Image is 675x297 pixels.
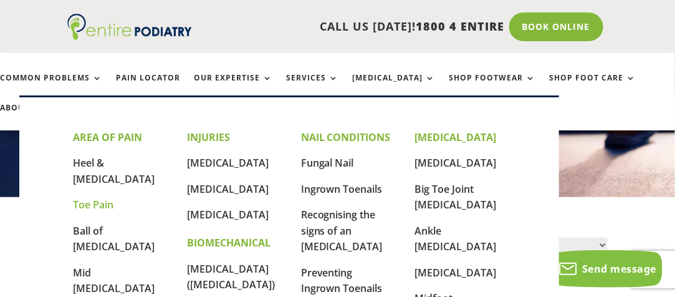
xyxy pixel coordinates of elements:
a: [MEDICAL_DATA] [187,208,269,222]
a: [MEDICAL_DATA] ([MEDICAL_DATA]) [187,262,275,292]
a: [MEDICAL_DATA] [187,156,269,170]
a: Toe Pain [73,198,113,212]
span: Send message [582,262,656,276]
img: logo (1) [67,14,192,40]
button: Send message [551,250,663,288]
a: [MEDICAL_DATA] [187,182,269,196]
span: 1800 4 ENTIRE [416,19,505,34]
a: Services [286,74,338,100]
a: Ball of [MEDICAL_DATA] [73,224,155,254]
strong: NAIL CONDITIONS [301,130,391,144]
a: Pain Locator [116,74,180,100]
a: Big Toe Joint [MEDICAL_DATA] [414,182,496,212]
a: Shop Footwear [449,74,535,100]
a: Ankle [MEDICAL_DATA] [414,224,496,254]
a: Our Expertise [194,74,272,100]
a: Preventing Ingrown Toenails [301,266,383,296]
a: Heel & [MEDICAL_DATA] [73,156,155,186]
strong: AREA OF PAIN [73,130,142,144]
a: Mid [MEDICAL_DATA] [73,266,155,296]
strong: BIOMECHANICAL [187,236,270,250]
a: Fungal Nail [301,156,354,170]
a: Shop Foot Care [549,74,636,100]
a: Book Online [509,12,603,41]
a: [MEDICAL_DATA] [414,266,496,280]
a: Entire Podiatry [67,30,192,42]
p: CALL US [DATE]! [192,19,504,35]
strong: [MEDICAL_DATA] [414,130,496,144]
strong: INJURIES [187,130,230,144]
a: Ingrown Toenails [301,182,383,196]
a: Recognising the signs of an [MEDICAL_DATA] [301,208,383,253]
a: [MEDICAL_DATA] [352,74,435,100]
a: [MEDICAL_DATA] [414,156,496,170]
